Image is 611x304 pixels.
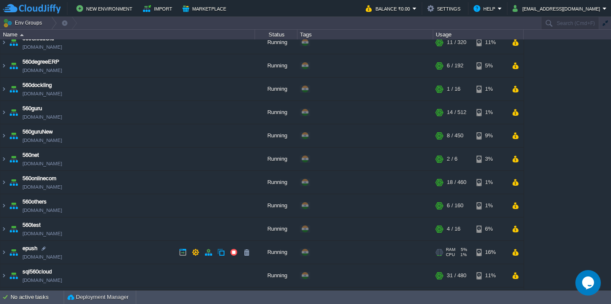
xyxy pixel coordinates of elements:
div: 11% [476,31,504,54]
img: AMDAwAAAACH5BAEAAAAALAAAAAABAAEAAAICRAEAOw== [8,264,20,287]
div: Running [255,54,297,77]
img: AMDAwAAAACH5BAEAAAAALAAAAAABAAEAAAICRAEAOw== [8,194,20,217]
img: AMDAwAAAACH5BAEAAAAALAAAAAABAAEAAAICRAEAOw== [0,148,7,170]
button: Settings [427,3,463,14]
a: sql560cloud [22,268,52,276]
img: AMDAwAAAACH5BAEAAAAALAAAAAABAAEAAAICRAEAOw== [8,171,20,194]
img: AMDAwAAAACH5BAEAAAAALAAAAAABAAEAAAICRAEAOw== [0,241,7,264]
button: Deployment Manager [67,293,129,301]
img: AMDAwAAAACH5BAEAAAAALAAAAAABAAEAAAICRAEAOw== [0,218,7,240]
img: AMDAwAAAACH5BAEAAAAALAAAAAABAAEAAAICRAEAOw== [0,101,7,124]
button: Marketplace [182,3,229,14]
span: CPU [446,252,455,257]
a: [DOMAIN_NAME] [22,113,62,121]
img: AMDAwAAAACH5BAEAAAAALAAAAAABAAEAAAICRAEAOw== [8,54,20,77]
div: Running [255,101,297,124]
button: Import [143,3,175,14]
a: 560onlinecom [22,174,56,183]
img: AMDAwAAAACH5BAEAAAAALAAAAAABAAEAAAICRAEAOw== [0,171,7,194]
div: 14 / 512 [447,101,466,124]
img: AMDAwAAAACH5BAEAAAAALAAAAAABAAEAAAICRAEAOw== [0,31,7,54]
img: AMDAwAAAACH5BAEAAAAALAAAAAABAAEAAAICRAEAOw== [0,264,7,287]
a: [DOMAIN_NAME] [22,253,62,261]
div: Running [255,171,297,194]
span: [DOMAIN_NAME] [22,89,62,98]
div: 8 / 450 [447,124,463,147]
span: [DOMAIN_NAME] [22,276,62,284]
div: 1 / 16 [447,78,460,100]
a: [DOMAIN_NAME] [22,229,62,238]
img: CloudJiffy [3,3,61,14]
img: AMDAwAAAACH5BAEAAAAALAAAAAABAAEAAAICRAEAOw== [0,78,7,100]
a: 560test [22,221,41,229]
div: No active tasks [11,290,64,304]
div: 5% [476,54,504,77]
img: AMDAwAAAACH5BAEAAAAALAAAAAABAAEAAAICRAEAOw== [8,218,20,240]
div: 11% [476,264,504,287]
a: 560degreeERP [22,58,59,66]
a: 560guru [22,104,42,113]
img: AMDAwAAAACH5BAEAAAAALAAAAAABAAEAAAICRAEAOw== [8,241,20,264]
span: RAM [446,247,455,252]
div: 1% [476,171,504,194]
a: [DOMAIN_NAME] [22,136,62,145]
div: 6 / 192 [447,54,463,77]
button: [EMAIL_ADDRESS][DOMAIN_NAME] [513,3,603,14]
a: [DOMAIN_NAME] [22,66,62,75]
div: Running [255,78,297,100]
div: Tags [298,30,433,39]
img: AMDAwAAAACH5BAEAAAAALAAAAAABAAEAAAICRAEAOw== [0,194,7,217]
div: 1% [476,101,504,124]
div: 6 / 160 [447,194,463,217]
a: [DOMAIN_NAME] [22,43,62,51]
button: Balance ₹0.00 [366,3,412,14]
div: 1% [476,194,504,217]
div: Running [255,124,297,147]
div: 16% [476,241,504,264]
a: 560others [22,198,47,206]
button: Env Groups [3,17,45,29]
img: AMDAwAAAACH5BAEAAAAALAAAAAABAAEAAAICRAEAOw== [8,78,20,100]
img: AMDAwAAAACH5BAEAAAAALAAAAAABAAEAAAICRAEAOw== [0,124,7,147]
div: Status [255,30,297,39]
a: [DOMAIN_NAME] [22,183,62,191]
a: [DOMAIN_NAME] [22,159,62,168]
div: Running [255,218,297,240]
img: AMDAwAAAACH5BAEAAAAALAAAAAABAAEAAAICRAEAOw== [8,148,20,170]
iframe: chat widget [575,270,603,296]
img: AMDAwAAAACH5BAEAAAAALAAAAAABAAEAAAICRAEAOw== [8,101,20,124]
div: 11 / 320 [447,31,466,54]
img: AMDAwAAAACH5BAEAAAAALAAAAAABAAEAAAICRAEAOw== [8,31,20,54]
div: Running [255,264,297,287]
span: 1% [458,252,467,257]
a: 560dockling [22,81,52,89]
a: [DOMAIN_NAME] [22,206,62,215]
div: 18 / 460 [447,171,466,194]
div: 31 / 480 [447,264,466,287]
span: 5% [459,247,467,252]
img: AMDAwAAAACH5BAEAAAAALAAAAAABAAEAAAICRAEAOw== [0,54,7,77]
a: 560net [22,151,39,159]
div: Running [255,241,297,264]
div: 6% [476,218,504,240]
div: Usage [434,30,523,39]
button: New Environment [76,3,135,14]
div: Running [255,148,297,170]
div: 9% [476,124,504,147]
a: epush [22,244,37,253]
div: 1% [476,78,504,100]
img: AMDAwAAAACH5BAEAAAAALAAAAAABAAEAAAICRAEAOw== [20,34,24,36]
div: Name [1,30,255,39]
div: 2 / 6 [447,148,457,170]
div: 3% [476,148,504,170]
a: 560guruNew [22,128,53,136]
